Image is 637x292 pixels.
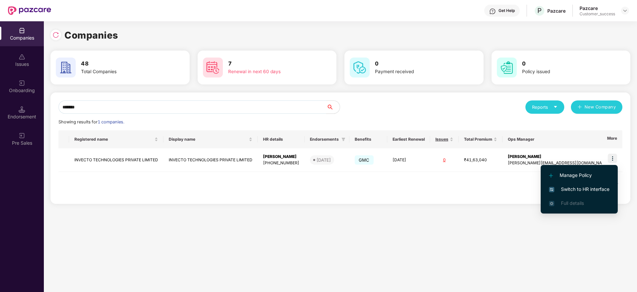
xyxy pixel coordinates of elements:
th: More [602,130,622,148]
span: P [537,7,542,15]
th: Benefits [349,130,387,148]
th: Issues [430,130,459,148]
div: Renewal in next 60 days [228,68,312,75]
span: Issues [435,137,448,142]
div: [PERSON_NAME][EMAIL_ADDRESS][DOMAIN_NAME] [508,160,609,166]
img: svg+xml;base64,PHN2ZyB3aWR0aD0iMjAiIGhlaWdodD0iMjAiIHZpZXdCb3g9IjAgMCAyMCAyMCIgZmlsbD0ibm9uZSIgeG... [19,132,25,139]
th: Registered name [69,130,163,148]
img: svg+xml;base64,PHN2ZyB3aWR0aD0iMjAiIGhlaWdodD0iMjAiIHZpZXdCb3g9IjAgMCAyMCAyMCIgZmlsbD0ibm9uZSIgeG... [19,80,25,86]
div: [PERSON_NAME] [508,154,609,160]
div: Reports [532,104,558,110]
img: svg+xml;base64,PHN2ZyBpZD0iSXNzdWVzX2Rpc2FibGVkIiB4bWxucz0iaHR0cDovL3d3dy53My5vcmcvMjAwMC9zdmciIH... [19,54,25,60]
span: Manage Policy [549,172,609,179]
span: plus [578,105,582,110]
h1: Companies [64,28,118,43]
img: svg+xml;base64,PHN2ZyBpZD0iUmVsb2FkLTMyeDMyIiB4bWxucz0iaHR0cDovL3d3dy53My5vcmcvMjAwMC9zdmciIHdpZH... [52,32,59,38]
th: Total Premium [459,130,502,148]
h3: 48 [81,60,165,68]
div: Policy issued [522,68,606,75]
div: Pazcare [580,5,615,11]
td: [DATE] [387,148,430,172]
td: INVECTO TECHNOLOGIES PRIVATE LIMITED [163,148,258,172]
img: svg+xml;base64,PHN2ZyB4bWxucz0iaHR0cDovL3d3dy53My5vcmcvMjAwMC9zdmciIHdpZHRoPSI2MCIgaGVpZ2h0PSI2MC... [497,58,517,77]
span: Registered name [74,137,153,142]
div: Customer_success [580,11,615,17]
span: caret-down [553,105,558,109]
span: Ops Manager [508,137,604,142]
div: [PERSON_NAME] [263,154,299,160]
span: Display name [169,137,247,142]
h3: 0 [522,60,606,68]
th: Display name [163,130,258,148]
span: 1 companies. [98,119,124,124]
th: HR details [258,130,305,148]
img: svg+xml;base64,PHN2ZyB3aWR0aD0iMTQuNSIgaGVpZ2h0PSIxNC41IiB2aWV3Qm94PSIwIDAgMTYgMTYiIGZpbGw9Im5vbm... [19,106,25,113]
span: search [326,104,340,110]
span: filter [341,137,345,141]
img: svg+xml;base64,PHN2ZyB4bWxucz0iaHR0cDovL3d3dy53My5vcmcvMjAwMC9zdmciIHdpZHRoPSI2MCIgaGVpZ2h0PSI2MC... [203,58,223,77]
img: svg+xml;base64,PHN2ZyB4bWxucz0iaHR0cDovL3d3dy53My5vcmcvMjAwMC9zdmciIHdpZHRoPSIxNi4zNjMiIGhlaWdodD... [549,201,554,206]
img: New Pazcare Logo [8,6,51,15]
span: Endorsements [310,137,339,142]
span: filter [340,135,347,143]
div: ₹41,63,040 [464,157,497,163]
div: [DATE] [317,157,331,163]
img: svg+xml;base64,PHN2ZyB4bWxucz0iaHR0cDovL3d3dy53My5vcmcvMjAwMC9zdmciIHdpZHRoPSIxMi4yMDEiIGhlaWdodD... [549,174,553,178]
img: svg+xml;base64,PHN2ZyBpZD0iRHJvcGRvd24tMzJ4MzIiIHhtbG5zPSJodHRwOi8vd3d3LnczLm9yZy8yMDAwL3N2ZyIgd2... [622,8,628,13]
span: Total Premium [464,137,492,142]
td: INVECTO TECHNOLOGIES PRIVATE LIMITED [69,148,163,172]
div: 0 [435,157,453,163]
img: icon [608,154,617,163]
div: Pazcare [547,8,566,14]
h3: 0 [375,60,459,68]
span: Switch to HR interface [549,186,609,193]
img: svg+xml;base64,PHN2ZyBpZD0iSGVscC0zMngzMiIgeG1sbnM9Imh0dHA6Ly93d3cudzMub3JnLzIwMDAvc3ZnIiB3aWR0aD... [489,8,496,15]
div: Get Help [499,8,515,13]
div: [PHONE_NUMBER] [263,160,299,166]
img: svg+xml;base64,PHN2ZyBpZD0iQ29tcGFuaWVzIiB4bWxucz0iaHR0cDovL3d3dy53My5vcmcvMjAwMC9zdmciIHdpZHRoPS... [19,27,25,34]
img: svg+xml;base64,PHN2ZyB4bWxucz0iaHR0cDovL3d3dy53My5vcmcvMjAwMC9zdmciIHdpZHRoPSIxNiIgaGVpZ2h0PSIxNi... [549,187,554,192]
th: Earliest Renewal [387,130,430,148]
h3: 7 [228,60,312,68]
button: plusNew Company [571,100,622,114]
div: Payment received [375,68,459,75]
div: Total Companies [81,68,165,75]
img: svg+xml;base64,PHN2ZyB4bWxucz0iaHR0cDovL3d3dy53My5vcmcvMjAwMC9zdmciIHdpZHRoPSI2MCIgaGVpZ2h0PSI2MC... [350,58,370,77]
img: svg+xml;base64,PHN2ZyB4bWxucz0iaHR0cDovL3d3dy53My5vcmcvMjAwMC9zdmciIHdpZHRoPSI2MCIgaGVpZ2h0PSI2MC... [56,58,76,77]
span: Showing results for [58,119,124,124]
span: GMC [355,155,374,165]
button: search [326,100,340,114]
span: New Company [585,104,616,110]
span: Full details [561,200,584,206]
